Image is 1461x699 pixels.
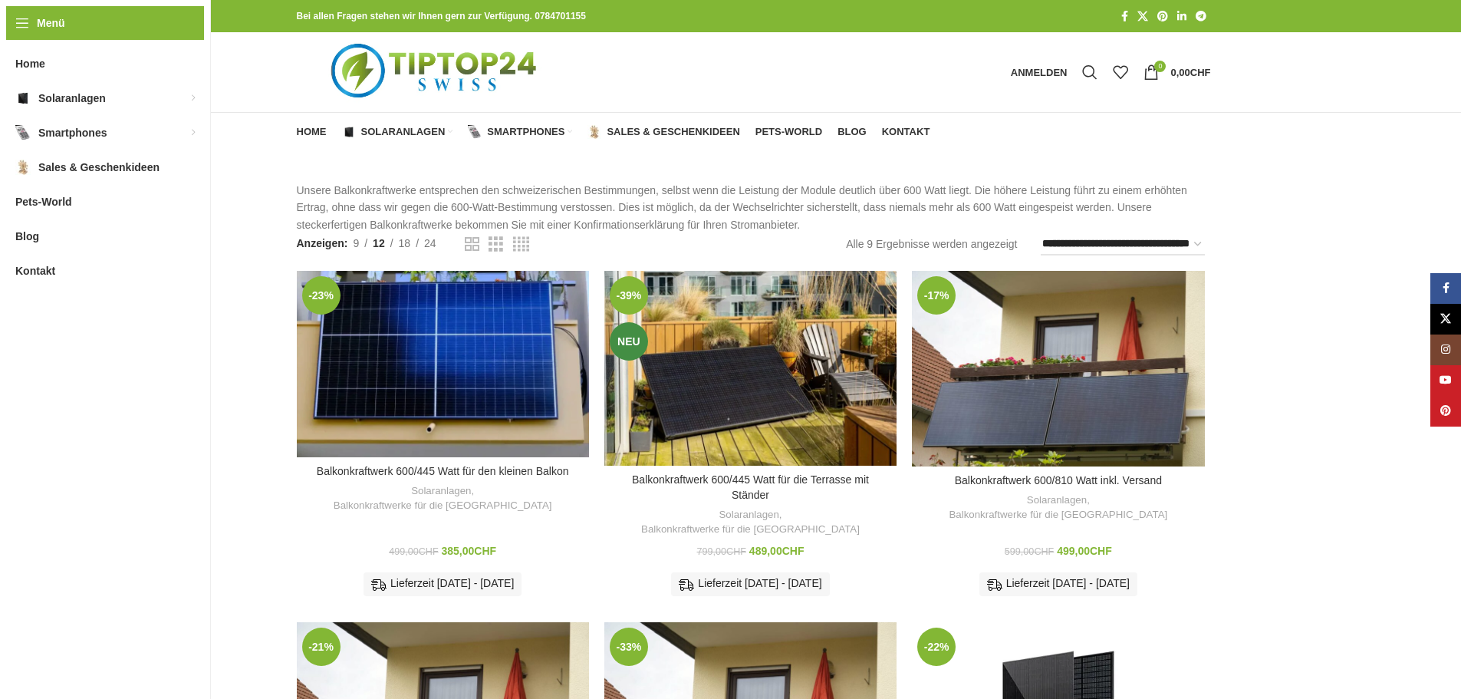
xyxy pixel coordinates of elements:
div: Lieferzeit [DATE] - [DATE] [364,572,522,595]
span: Pets-World [15,188,72,216]
span: Kontakt [882,126,930,138]
a: Telegram Social Link [1191,6,1211,27]
span: -22% [917,628,956,666]
span: 24 [424,237,436,249]
div: Lieferzeit [DATE] - [DATE] [671,572,829,595]
span: Blog [837,126,867,138]
a: Blog [837,117,867,147]
bdi: 385,00 [442,545,497,557]
span: Blog [15,223,39,250]
a: Balkonkraftwerk 600/445 Watt für den kleinen Balkon [297,271,589,457]
span: 12 [373,237,385,249]
a: Balkonkraftwerke für die [GEOGRAPHIC_DATA] [334,499,552,513]
span: CHF [1034,546,1054,557]
a: YouTube Social Link [1430,365,1461,396]
a: X Social Link [1430,304,1461,335]
bdi: 499,00 [1057,545,1112,557]
a: Kontakt [882,117,930,147]
a: Facebook Social Link [1117,6,1133,27]
a: Balkonkraftwerk 600/445 Watt für den kleinen Balkon [317,465,569,477]
bdi: 799,00 [697,546,746,557]
a: Balkonkraftwerk 600/810 Watt inkl. Versand [912,271,1204,467]
a: Rasteransicht 4 [513,235,529,254]
div: Lieferzeit [DATE] - [DATE] [979,572,1137,595]
strong: Bei allen Fragen stehen wir Ihnen gern zur Verfügung. 0784701155 [297,11,586,21]
span: -23% [302,276,341,315]
span: Menü [37,15,65,31]
a: Balkonkraftwerk 600/810 Watt inkl. Versand [955,474,1162,486]
a: Home [297,117,327,147]
span: Anzeigen [297,235,348,252]
img: Sales & Geschenkideen [587,125,601,139]
div: Hauptnavigation [289,117,938,147]
bdi: 0,00 [1170,67,1210,78]
a: 0 0,00CHF [1136,57,1218,87]
div: , [612,508,889,536]
span: -17% [917,276,956,315]
span: Smartphones [487,126,564,138]
span: Kontakt [15,257,55,285]
a: 12 [367,235,390,252]
span: 9 [353,237,359,249]
span: CHF [419,546,439,557]
span: 0 [1154,61,1166,72]
p: Alle 9 Ergebnisse werden angezeigt [846,236,1017,252]
p: Unsere Balkonkraftwerke entsprechen den schweizerischen Bestimmungen, selbst wenn die Leistung de... [297,182,1211,233]
div: , [920,493,1196,522]
a: Smartphones [468,117,572,147]
img: Sales & Geschenkideen [15,160,31,175]
span: CHF [726,546,746,557]
a: Balkonkraftwerke für die [GEOGRAPHIC_DATA] [641,523,860,537]
bdi: 489,00 [749,545,805,557]
a: X Social Link [1133,6,1153,27]
a: Sales & Geschenkideen [587,117,739,147]
a: Instagram Social Link [1430,335,1461,365]
a: 18 [393,235,416,252]
a: 9 [347,235,364,252]
a: Balkonkraftwerk 600/445 Watt für die Terrasse mit Ständer [604,271,897,466]
span: Sales & Geschenkideen [607,126,739,138]
a: Solaranlagen [1027,493,1087,508]
a: Balkonkraftwerke für die [GEOGRAPHIC_DATA] [949,508,1167,523]
a: Solaranlagen [411,484,471,499]
span: CHF [474,545,496,557]
span: Pets-World [755,126,822,138]
img: Solaranlagen [342,125,356,139]
span: -39% [610,276,648,315]
span: Home [297,126,327,138]
a: LinkedIn Social Link [1173,6,1191,27]
span: 18 [399,237,411,249]
div: Meine Wunschliste [1105,57,1136,87]
span: Smartphones [38,119,107,147]
a: Rasteransicht 3 [489,235,503,254]
span: Neu [610,322,648,361]
span: CHF [782,545,805,557]
a: Solaranlagen [719,508,778,523]
img: Tiptop24 Nachhaltige & Faire Produkte [297,32,575,112]
span: CHF [1090,545,1112,557]
bdi: 599,00 [1005,546,1054,557]
a: Facebook Social Link [1430,273,1461,304]
a: Balkonkraftwerk 600/445 Watt für die Terrasse mit Ständer [632,473,869,501]
select: Shop-Reihenfolge [1041,233,1205,256]
a: 24 [419,235,442,252]
a: Anmelden [1003,57,1075,87]
img: Solaranlagen [15,91,31,106]
span: Sales & Geschenkideen [38,153,160,181]
div: , [304,484,581,513]
a: Pinterest Social Link [1430,396,1461,427]
span: Solaranlagen [361,126,446,138]
a: Solaranlagen [342,117,453,147]
span: -21% [302,628,341,666]
img: Smartphones [15,125,31,140]
a: Suche [1074,57,1105,87]
span: Home [15,50,45,77]
span: CHF [1190,67,1211,78]
span: Anmelden [1011,68,1068,77]
a: Rasteransicht 2 [465,235,479,254]
a: Pets-World [755,117,822,147]
span: Solaranlagen [38,84,106,112]
img: Smartphones [468,125,482,139]
bdi: 499,00 [389,546,438,557]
